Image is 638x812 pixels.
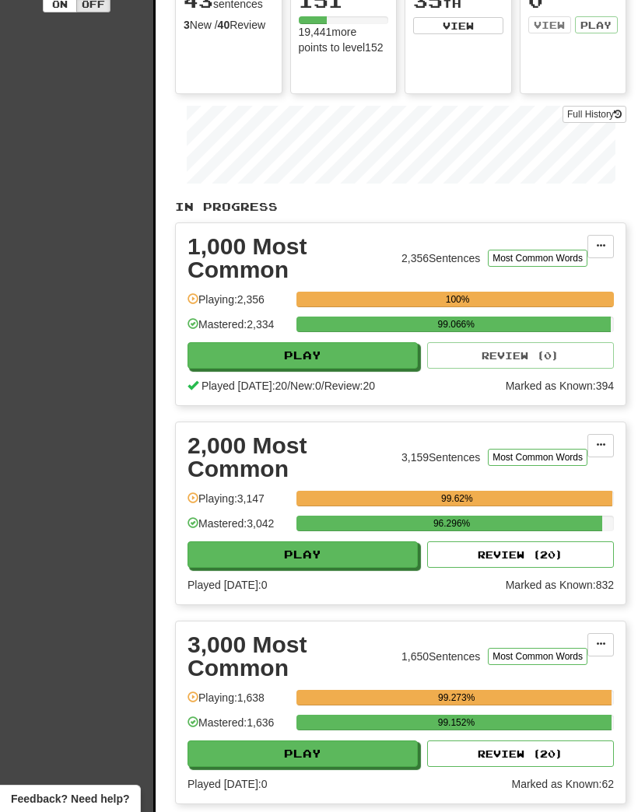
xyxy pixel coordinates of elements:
[301,690,612,705] div: 99.273%
[301,317,611,332] div: 99.066%
[401,450,480,465] div: 3,159 Sentences
[488,250,587,267] button: Most Common Words
[184,17,274,33] div: New / Review
[563,106,626,123] a: Full History
[506,577,614,593] div: Marked as Known: 832
[175,199,626,215] p: In Progress
[301,491,612,506] div: 99.62%
[188,317,289,342] div: Mastered: 2,334
[401,250,480,266] div: 2,356 Sentences
[218,19,230,31] strong: 40
[427,541,614,568] button: Review (20)
[188,715,289,740] div: Mastered: 1,636
[188,434,394,481] div: 2,000 Most Common
[488,648,587,665] button: Most Common Words
[511,776,614,792] div: Marked as Known: 62
[188,342,418,369] button: Play
[301,516,602,531] div: 96.296%
[301,715,611,730] div: 99.152%
[575,16,618,33] button: Play
[188,690,289,716] div: Playing: 1,638
[427,740,614,767] button: Review (20)
[188,778,267,790] span: Played [DATE]: 0
[188,491,289,516] div: Playing: 3,147
[324,380,375,392] span: Review: 20
[188,579,267,591] span: Played [DATE]: 0
[506,378,614,394] div: Marked as Known: 394
[188,516,289,541] div: Mastered: 3,042
[413,17,503,34] button: View
[184,19,190,31] strong: 3
[401,649,480,664] div: 1,650 Sentences
[528,16,571,33] button: View
[427,342,614,369] button: Review (0)
[11,791,129,807] span: Open feedback widget
[299,24,389,55] div: 19,441 more points to level 152
[287,380,290,392] span: /
[188,740,418,767] button: Play
[188,541,418,568] button: Play
[301,292,614,307] div: 100%
[290,380,321,392] span: New: 0
[321,380,324,392] span: /
[202,380,287,392] span: Played [DATE]: 20
[488,449,587,466] button: Most Common Words
[188,292,289,317] div: Playing: 2,356
[188,633,394,680] div: 3,000 Most Common
[188,235,394,282] div: 1,000 Most Common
